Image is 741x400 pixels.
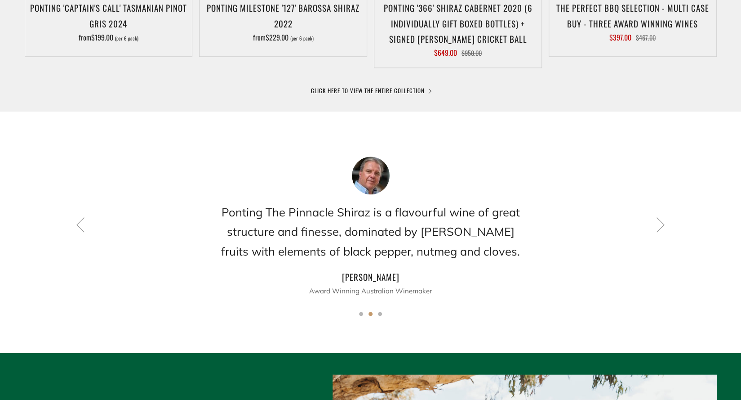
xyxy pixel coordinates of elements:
[218,202,524,261] h2: Ponting The Pinnacle Shiraz is a flavourful wine of great structure and finesse, dominated by [PE...
[91,32,113,43] span: $199.00
[461,48,482,58] span: $950.00
[609,32,631,43] span: $397.00
[636,33,656,42] span: $467.00
[378,312,382,316] button: 3
[290,36,314,41] span: (per 6 pack)
[218,284,524,298] p: Award Winning Australian Winemaker
[266,32,288,43] span: $229.00
[218,269,524,284] h4: [PERSON_NAME]
[311,86,430,95] a: CLICK HERE TO VIEW THE ENTIRE COLLECTION
[368,312,373,316] button: 2
[359,312,363,316] button: 1
[79,32,138,43] span: from
[253,32,314,43] span: from
[115,36,138,41] span: (per 6 pack)
[434,47,457,58] span: $649.00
